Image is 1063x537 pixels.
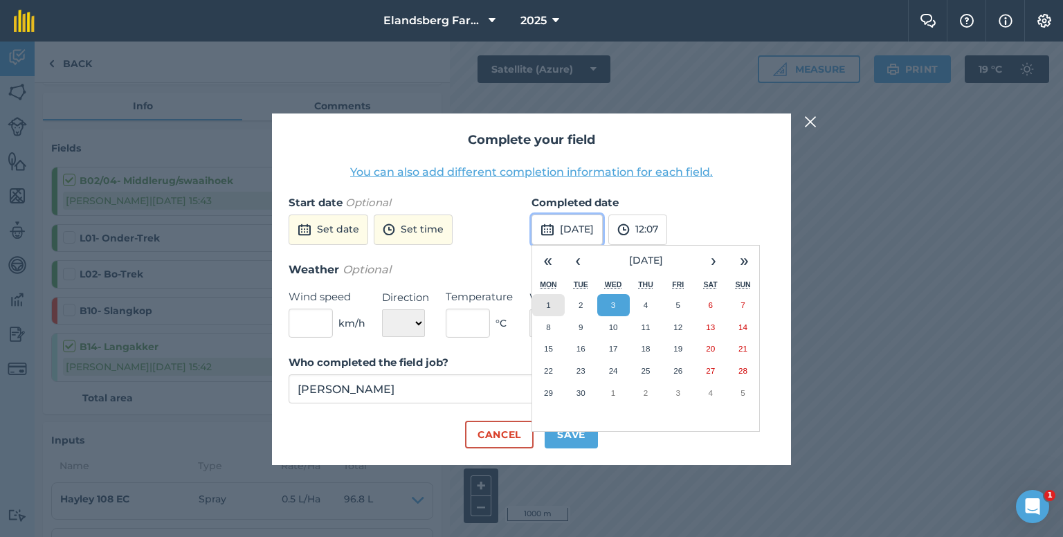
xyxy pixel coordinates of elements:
button: September 14, 2025 [727,316,759,338]
abbr: Friday [672,280,684,289]
button: ‹ [563,246,593,276]
button: September 5, 2025 [662,294,694,316]
strong: Who completed the field job? [289,356,448,369]
button: [DATE] [531,215,603,245]
button: September 16, 2025 [565,338,597,360]
abbr: September 19, 2025 [673,344,682,353]
button: September 7, 2025 [727,294,759,316]
button: September 13, 2025 [694,316,727,338]
h3: Weather [289,261,774,279]
button: September 22, 2025 [532,360,565,382]
abbr: September 16, 2025 [576,344,585,353]
abbr: September 4, 2025 [644,300,648,309]
button: September 19, 2025 [662,338,694,360]
button: Set time [374,215,453,245]
h2: Complete your field [289,130,774,150]
abbr: September 9, 2025 [579,322,583,331]
button: September 20, 2025 [694,338,727,360]
abbr: October 5, 2025 [741,388,745,397]
abbr: September 5, 2025 [676,300,680,309]
abbr: September 30, 2025 [576,388,585,397]
abbr: September 11, 2025 [641,322,650,331]
abbr: October 2, 2025 [644,388,648,397]
abbr: September 29, 2025 [544,388,553,397]
button: September 4, 2025 [630,294,662,316]
iframe: Intercom live chat [1016,490,1049,523]
abbr: September 10, 2025 [609,322,618,331]
abbr: September 6, 2025 [708,300,712,309]
span: km/h [338,316,365,331]
button: September 24, 2025 [597,360,630,382]
abbr: Tuesday [574,280,588,289]
img: fieldmargin Logo [14,10,35,32]
abbr: September 27, 2025 [706,366,715,375]
abbr: September 1, 2025 [546,300,550,309]
button: September 10, 2025 [597,316,630,338]
button: September 17, 2025 [597,338,630,360]
label: Weather [529,289,598,306]
abbr: September 15, 2025 [544,344,553,353]
button: September 26, 2025 [662,360,694,382]
button: September 23, 2025 [565,360,597,382]
button: « [532,246,563,276]
button: › [698,246,729,276]
abbr: September 8, 2025 [546,322,550,331]
abbr: September 14, 2025 [738,322,747,331]
img: svg+xml;base64,PHN2ZyB4bWxucz0iaHR0cDovL3d3dy53My5vcmcvMjAwMC9zdmciIHdpZHRoPSIxNyIgaGVpZ2h0PSIxNy... [999,12,1012,29]
img: A cog icon [1036,14,1053,28]
strong: Completed date [531,196,619,209]
label: Wind speed [289,289,365,305]
img: A question mark icon [958,14,975,28]
abbr: September 13, 2025 [706,322,715,331]
button: September 12, 2025 [662,316,694,338]
button: September 9, 2025 [565,316,597,338]
button: September 15, 2025 [532,338,565,360]
em: Optional [343,263,391,276]
abbr: September 3, 2025 [611,300,615,309]
button: September 30, 2025 [565,382,597,404]
button: [DATE] [593,246,698,276]
label: Direction [382,289,429,306]
button: You can also add different completion information for each field. [350,164,713,181]
button: October 5, 2025 [727,382,759,404]
button: September 18, 2025 [630,338,662,360]
img: svg+xml;base64,PD94bWwgdmVyc2lvbj0iMS4wIiBlbmNvZGluZz0idXRmLTgiPz4KPCEtLSBHZW5lcmF0b3I6IEFkb2JlIE... [617,221,630,238]
img: svg+xml;base64,PD94bWwgdmVyc2lvbj0iMS4wIiBlbmNvZGluZz0idXRmLTgiPz4KPCEtLSBHZW5lcmF0b3I6IEFkb2JlIE... [298,221,311,238]
button: October 3, 2025 [662,382,694,404]
button: Save [545,421,598,448]
abbr: September 21, 2025 [738,344,747,353]
abbr: Saturday [704,280,718,289]
abbr: Sunday [735,280,750,289]
button: September 6, 2025 [694,294,727,316]
abbr: September 26, 2025 [673,366,682,375]
button: October 4, 2025 [694,382,727,404]
button: September 21, 2025 [727,338,759,360]
abbr: September 2, 2025 [579,300,583,309]
abbr: October 3, 2025 [676,388,680,397]
strong: Start date [289,196,343,209]
button: October 2, 2025 [630,382,662,404]
abbr: October 1, 2025 [611,388,615,397]
button: September 27, 2025 [694,360,727,382]
button: Set date [289,215,368,245]
button: » [729,246,759,276]
abbr: September 20, 2025 [706,344,715,353]
button: 12:07 [608,215,667,245]
span: Elandsberg Farms [383,12,483,29]
button: September 29, 2025 [532,382,565,404]
abbr: September 17, 2025 [609,344,618,353]
button: September 3, 2025 [597,294,630,316]
img: svg+xml;base64,PD94bWwgdmVyc2lvbj0iMS4wIiBlbmNvZGluZz0idXRmLTgiPz4KPCEtLSBHZW5lcmF0b3I6IEFkb2JlIE... [540,221,554,238]
button: October 1, 2025 [597,382,630,404]
abbr: September 28, 2025 [738,366,747,375]
button: September 2, 2025 [565,294,597,316]
abbr: September 25, 2025 [641,366,650,375]
abbr: September 12, 2025 [673,322,682,331]
img: svg+xml;base64,PHN2ZyB4bWxucz0iaHR0cDovL3d3dy53My5vcmcvMjAwMC9zdmciIHdpZHRoPSIyMiIgaGVpZ2h0PSIzMC... [804,113,817,130]
img: Two speech bubbles overlapping with the left bubble in the forefront [920,14,936,28]
abbr: September 22, 2025 [544,366,553,375]
abbr: September 18, 2025 [641,344,650,353]
span: 2025 [520,12,547,29]
abbr: October 4, 2025 [708,388,712,397]
label: Temperature [446,289,513,305]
